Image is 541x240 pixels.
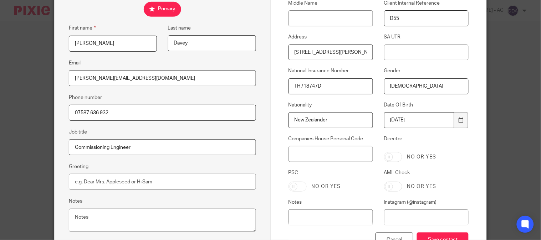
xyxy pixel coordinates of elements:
[289,101,373,109] label: Nationality
[289,135,373,142] label: Companies House Personal Code
[384,135,469,147] label: Director
[289,67,373,74] label: National Insurance Number
[384,112,454,128] input: YYYY-MM-DD
[384,67,469,74] label: Gender
[69,163,88,170] label: Greeting
[168,25,191,32] label: Last name
[289,199,373,206] label: Notes
[69,59,81,67] label: Email
[384,101,469,109] label: Date Of Birth
[69,94,102,101] label: Phone number
[384,33,469,41] label: SA UTR
[69,24,96,32] label: First name
[384,169,469,176] label: AML Check
[407,183,437,190] label: No or yes
[289,33,373,41] label: Address
[69,129,87,136] label: Job title
[312,183,341,190] label: No or yes
[69,174,256,190] input: e.g. Dear Mrs. Appleseed or Hi Sam
[289,169,373,176] label: PSC
[407,153,437,161] label: No or yes
[69,198,82,205] label: Notes
[384,199,469,206] label: Instagram (@instagram)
